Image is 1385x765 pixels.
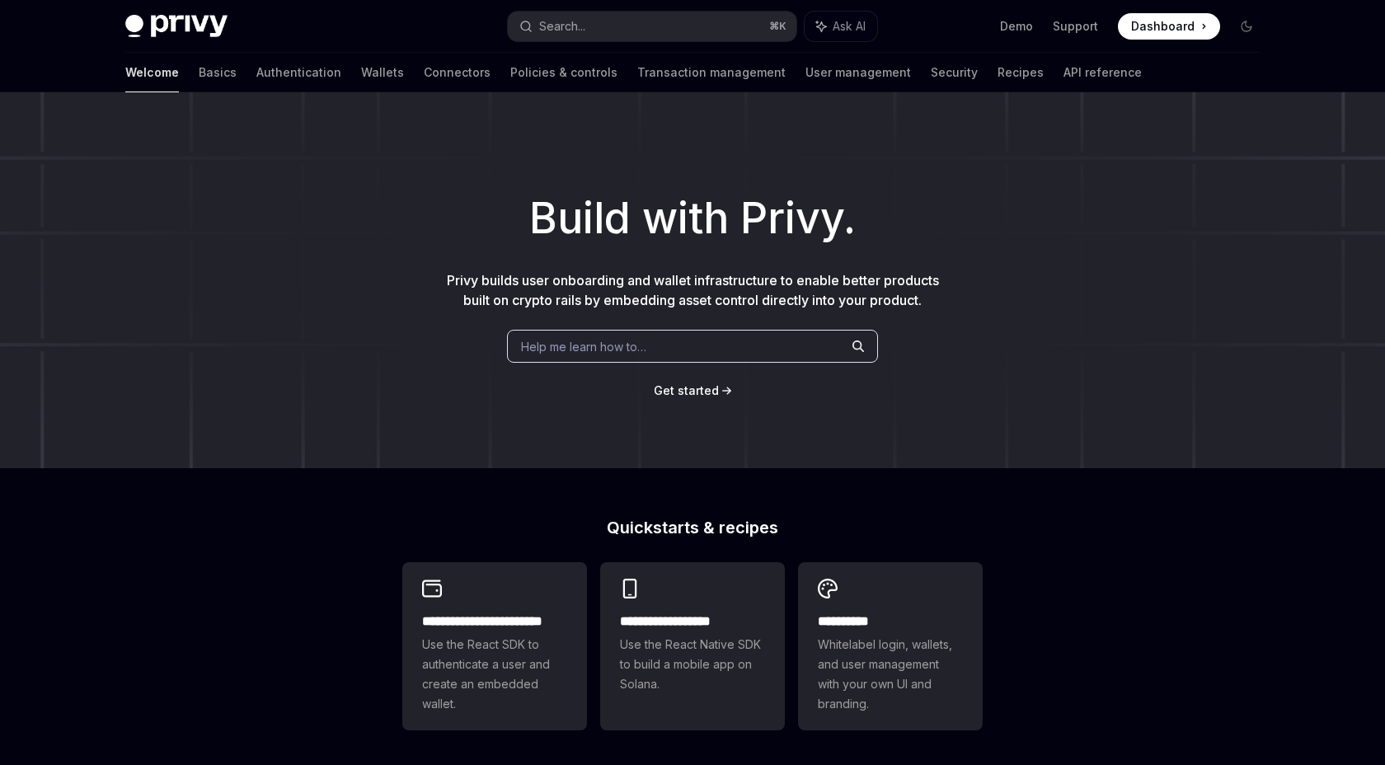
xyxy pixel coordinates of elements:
span: Dashboard [1131,18,1195,35]
a: Transaction management [637,53,786,92]
a: Support [1053,18,1098,35]
a: Basics [199,53,237,92]
a: Security [931,53,978,92]
a: **** *****Whitelabel login, wallets, and user management with your own UI and branding. [798,562,983,730]
a: Demo [1000,18,1033,35]
span: ⌘ K [769,20,786,33]
img: dark logo [125,15,228,38]
a: User management [805,53,911,92]
a: Connectors [424,53,491,92]
span: Get started [654,383,719,397]
h2: Quickstarts & recipes [402,519,983,536]
span: Help me learn how to… [521,338,646,355]
a: Get started [654,382,719,399]
a: Welcome [125,53,179,92]
button: Ask AI [805,12,877,41]
span: Use the React SDK to authenticate a user and create an embedded wallet. [422,635,567,714]
a: Recipes [998,53,1044,92]
span: Whitelabel login, wallets, and user management with your own UI and branding. [818,635,963,714]
button: Toggle dark mode [1233,13,1260,40]
div: Search... [539,16,585,36]
a: Policies & controls [510,53,617,92]
span: Privy builds user onboarding and wallet infrastructure to enable better products built on crypto ... [447,272,939,308]
button: Search...⌘K [508,12,796,41]
span: Ask AI [833,18,866,35]
a: Wallets [361,53,404,92]
a: **** **** **** ***Use the React Native SDK to build a mobile app on Solana. [600,562,785,730]
span: Use the React Native SDK to build a mobile app on Solana. [620,635,765,694]
a: Authentication [256,53,341,92]
a: API reference [1063,53,1142,92]
h1: Build with Privy. [26,186,1359,251]
a: Dashboard [1118,13,1220,40]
